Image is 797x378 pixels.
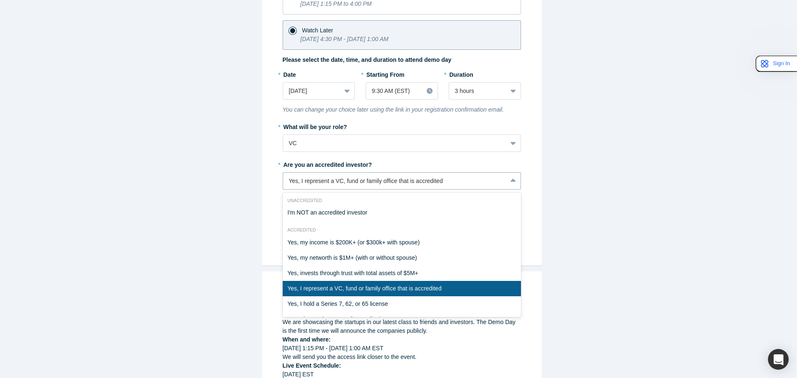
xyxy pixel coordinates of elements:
[283,106,504,113] i: You can change your choice later using the link in your registration confirmation email.
[283,250,521,266] div: Yes, my networth is $1M+ (with or without spouse)
[283,227,521,234] div: Accredited
[366,68,405,79] label: Starting From
[283,198,521,204] div: Unaccredited
[283,336,331,343] strong: When and where:
[289,177,501,185] div: Yes, I represent a VC, fund or family office that is accredited
[283,266,521,281] div: Yes, invests through trust with total assets of $5M+
[302,27,333,34] span: Watch Later
[283,344,521,353] div: [DATE] 1:15 PM - [DATE] 1:00 AM EST
[283,68,355,79] label: Date
[283,296,521,312] div: Yes, I hold a Series 7, 62, or 65 license
[301,36,389,42] i: [DATE] 4:30 PM - [DATE] 1:00 AM
[283,353,521,361] div: We will send you the access link closer to the event.
[283,312,521,327] div: Yes, I have other ways of accreditation
[283,281,521,296] div: Yes, I represent a VC, fund or family office that is accredited
[283,120,521,132] label: What will be your role?
[283,318,521,335] div: We are showcasing the startups in our latest class to friends and investors. The Demo Day is the ...
[449,68,521,79] label: Duration
[283,56,452,64] label: Please select the date, time, and duration to attend demo day
[283,362,341,369] strong: Live Event Schedule:
[283,235,521,250] div: Yes, my income is $200K+ (or $300k+ with spouse)
[283,158,521,169] label: Are you an accredited investor?
[283,205,521,220] div: I'm NOT an accredited investor
[301,0,372,7] i: [DATE] 1:15 PM to 4:00 PM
